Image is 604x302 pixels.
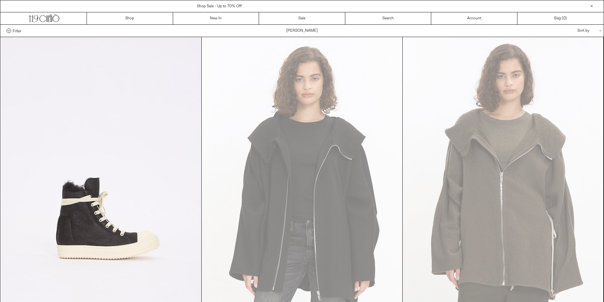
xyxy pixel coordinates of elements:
a: Shop [87,12,173,24]
a: Search [345,12,432,24]
a: Account [431,12,517,24]
div: Sort by [540,25,597,37]
a: Shop Sale - Up to 70% Off [197,4,242,9]
a: Sale [259,12,345,24]
a: Bag () [517,12,604,24]
span: 0 [563,16,565,21]
span: ) [563,16,567,21]
span: Filter [13,29,21,33]
a: New In [173,12,259,24]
